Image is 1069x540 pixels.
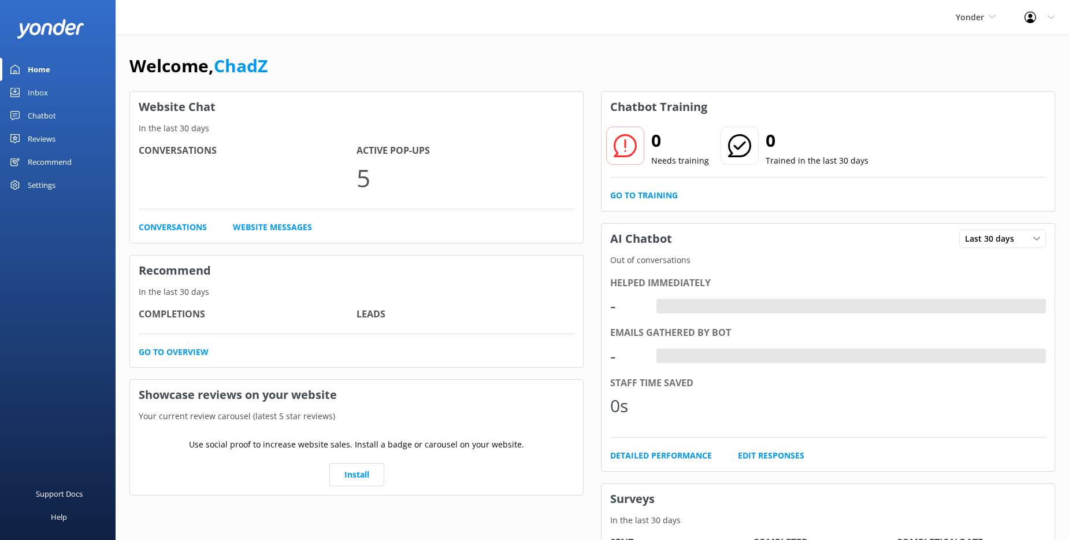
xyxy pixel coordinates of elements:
[139,143,357,158] h4: Conversations
[357,307,574,322] h4: Leads
[28,173,55,197] div: Settings
[610,449,712,462] a: Detailed Performance
[28,81,48,104] div: Inbox
[766,154,868,167] p: Trained in the last 30 days
[602,224,681,254] h3: AI Chatbot
[130,92,583,122] h3: Website Chat
[738,449,804,462] a: Edit Responses
[36,482,83,505] div: Support Docs
[656,349,665,364] div: -
[129,52,268,80] h1: Welcome,
[357,158,574,197] p: 5
[651,127,709,154] h2: 0
[233,221,312,234] a: Website Messages
[602,92,716,122] h3: Chatbot Training
[602,514,1055,527] p: In the last 30 days
[329,463,384,486] a: Install
[28,150,72,173] div: Recommend
[602,254,1055,267] p: Out of conversations
[130,410,583,423] p: Your current review carousel (latest 5 star reviews)
[214,54,268,77] a: ChadZ
[357,143,574,158] h4: Active Pop-ups
[610,292,645,320] div: -
[651,154,709,167] p: Needs training
[139,346,209,358] a: Go to overview
[610,392,645,420] div: 0s
[965,232,1021,245] span: Last 30 days
[610,326,1046,341] div: Emails gathered by bot
[610,189,678,202] a: Go to Training
[51,505,67,528] div: Help
[656,299,665,314] div: -
[130,256,583,286] h3: Recommend
[766,127,868,154] h2: 0
[139,307,357,322] h4: Completions
[130,122,583,135] p: In the last 30 days
[28,104,56,127] div: Chatbot
[130,286,583,298] p: In the last 30 days
[189,438,524,451] p: Use social proof to increase website sales. Install a badge or carousel on your website.
[956,12,984,23] span: Yonder
[139,221,207,234] a: Conversations
[130,380,583,410] h3: Showcase reviews on your website
[17,19,84,38] img: yonder-white-logo.png
[28,127,55,150] div: Reviews
[610,342,645,370] div: -
[602,484,1055,514] h3: Surveys
[610,276,1046,291] div: Helped immediately
[610,376,1046,391] div: Staff time saved
[28,58,50,81] div: Home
